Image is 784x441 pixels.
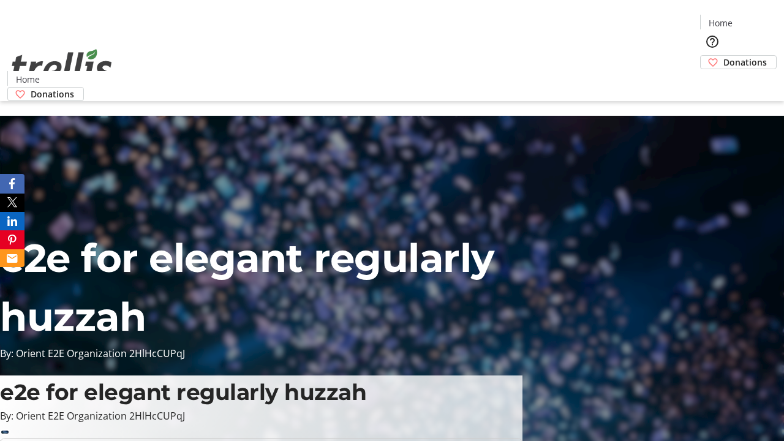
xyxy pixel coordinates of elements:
a: Home [701,17,740,29]
span: Donations [31,88,74,100]
a: Donations [7,87,84,101]
span: Home [16,73,40,86]
span: Donations [723,56,767,69]
a: Donations [700,55,777,69]
button: Help [700,29,725,54]
a: Home [8,73,47,86]
button: Cart [700,69,725,94]
span: Home [709,17,733,29]
img: Orient E2E Organization 2HlHcCUPqJ's Logo [7,36,116,97]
